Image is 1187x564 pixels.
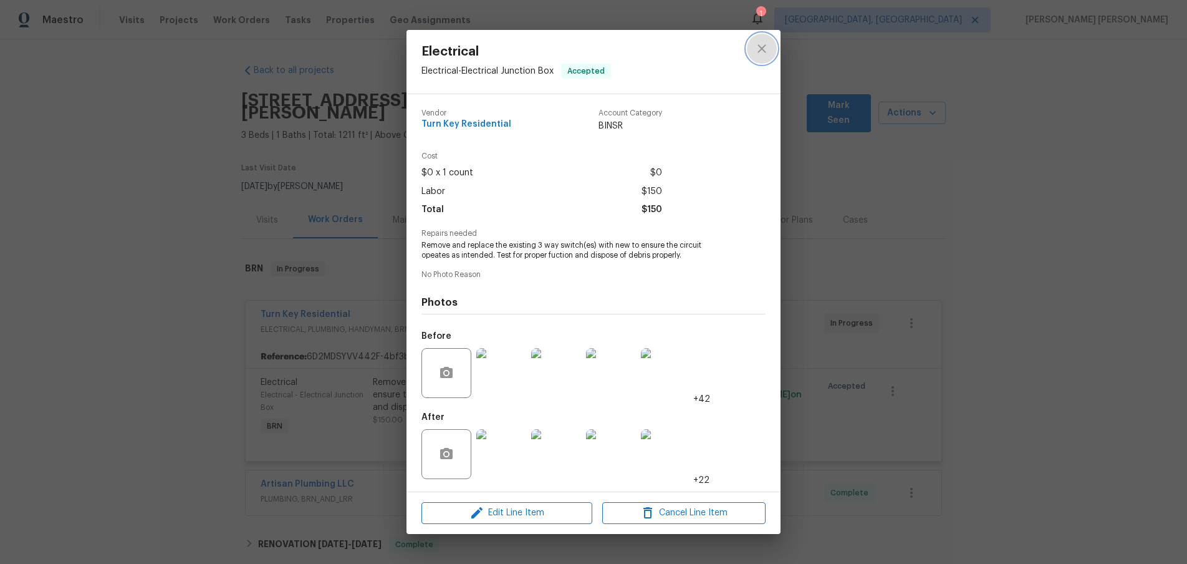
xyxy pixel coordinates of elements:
[598,120,662,132] span: BINSR
[421,271,766,279] span: No Photo Reason
[421,201,444,219] span: Total
[421,413,445,422] h5: After
[650,164,662,182] span: $0
[421,120,511,129] span: Turn Key Residential
[693,393,710,406] span: +42
[421,67,554,75] span: Electrical - Electrical Junction Box
[598,109,662,117] span: Account Category
[421,152,662,160] span: Cost
[642,201,662,219] span: $150
[421,230,766,238] span: Repairs needed
[421,164,473,182] span: $0 x 1 count
[747,34,777,64] button: close
[421,45,611,59] span: Electrical
[606,505,762,521] span: Cancel Line Item
[756,7,765,20] div: 1
[421,240,731,261] span: Remove and replace the existing 3 way switch(es) with new to ensure the circuit opeates as intend...
[421,502,592,524] button: Edit Line Item
[425,505,589,521] span: Edit Line Item
[421,109,511,117] span: Vendor
[693,474,709,487] span: +22
[602,502,766,524] button: Cancel Line Item
[421,296,766,309] h4: Photos
[421,183,445,201] span: Labor
[562,65,610,77] span: Accepted
[642,183,662,201] span: $150
[421,332,451,341] h5: Before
